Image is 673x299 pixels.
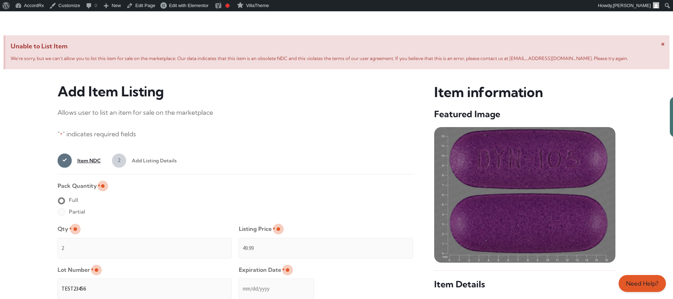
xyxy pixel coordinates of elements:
span: 1 [58,154,72,168]
input: mm/dd/yyyy [239,279,314,299]
label: Expiration Date [239,264,285,276]
label: Lot Number [58,264,94,276]
label: Qty [58,223,72,235]
span: 2 [112,154,126,168]
p: Allows user to list an item for sale on the marketplace [58,107,413,118]
h3: Item information [434,83,615,101]
label: Listing Price [239,223,275,235]
span: Add Listing Details [126,154,177,168]
h5: Featured Image [434,108,615,120]
p: " " indicates required fields [58,128,413,140]
a: 1Item NDC [58,154,101,168]
label: Full [58,195,78,206]
span: Unable to List Item [11,41,664,52]
span: [PERSON_NAME] [613,3,651,8]
span: × [661,39,665,48]
h5: Item Details [434,279,615,290]
legend: Pack Quantity [58,180,100,192]
a: Need Help? [619,275,666,292]
label: Partial [58,206,85,217]
span: Edit with Elementor [169,3,208,8]
h3: Add Item Listing [58,83,413,100]
div: Focus keyphrase not set [225,4,230,8]
span: We’re sorry, but we can’t allow you to list this item for sale on the marketplace. Our data indic... [11,55,628,61]
span: Item NDC [72,154,101,168]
